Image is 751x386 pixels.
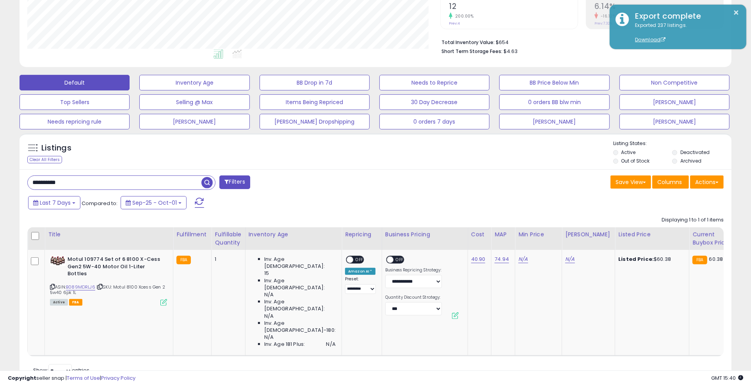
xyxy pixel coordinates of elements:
div: 1 [215,256,239,263]
label: Deactivated [680,149,710,156]
strong: Copyright [8,374,36,382]
button: Items Being Repriced [260,94,370,110]
div: Export complete [629,11,740,22]
button: Selling @ Max [139,94,249,110]
div: Business Pricing [385,230,464,239]
button: 0 orders BB blw min [499,94,609,110]
b: Listed Price: [618,255,654,263]
div: Clear All Filters [27,156,62,163]
label: Archived [680,158,701,164]
span: All listings currently available for purchase on Amazon [50,299,68,306]
span: N/A [264,334,274,341]
span: Compared to: [82,200,117,207]
b: Total Inventory Value: [441,39,495,46]
label: Business Repricing Strategy: [385,267,442,273]
button: × [733,8,740,18]
button: Needs repricing rule [20,114,130,129]
div: Title [48,230,170,239]
p: Listing States: [613,140,731,147]
a: N/A [518,255,528,263]
div: Inventory Age [249,230,338,239]
span: 15 [264,270,269,277]
div: Preset: [345,276,376,294]
h2: 12 [449,2,578,12]
li: $654 [441,37,718,46]
span: N/A [264,313,274,320]
span: Sep-25 - Oct-01 [132,199,177,207]
a: Terms of Use [67,374,100,382]
div: MAP [495,230,512,239]
label: Active [621,149,635,156]
button: Actions [690,175,724,189]
h2: 6.14% [594,2,723,12]
button: Last 7 Days [28,196,80,209]
a: Download [635,36,666,43]
button: [PERSON_NAME] [499,114,609,129]
div: [PERSON_NAME] [565,230,612,239]
label: Quantity Discount Strategy: [385,295,442,300]
button: Default [20,75,130,90]
button: [PERSON_NAME] [619,114,730,129]
a: Privacy Policy [101,374,135,382]
button: BB Price Below Min [499,75,609,90]
span: Inv. Age [DEMOGRAPHIC_DATA]-180: [264,320,336,334]
button: Needs to Reprice [379,75,489,90]
span: Inv. Age [DEMOGRAPHIC_DATA]: [264,256,336,270]
button: Filters [219,175,250,189]
small: 200.00% [452,13,474,19]
span: $4.63 [504,48,518,55]
b: Short Term Storage Fees: [441,48,502,55]
div: Min Price [518,230,559,239]
button: Save View [610,175,651,189]
a: 40.90 [471,255,486,263]
button: [PERSON_NAME] [619,94,730,110]
div: ASIN: [50,256,167,305]
div: Exported 237 listings. [629,22,740,44]
button: Inventory Age [139,75,249,90]
span: N/A [326,341,336,348]
span: OFF [353,257,366,263]
div: Fulfillable Quantity [215,230,242,247]
span: Inv. Age [DEMOGRAPHIC_DATA]: [264,298,336,312]
span: Inv. Age [DEMOGRAPHIC_DATA]: [264,277,336,291]
b: Motul 109774 Set of 6 8100 X-Cess Gen2 5W-40 Motor Oil 1-Liter Bottles [68,256,162,280]
span: N/A [264,291,274,298]
div: Repricing [345,230,379,239]
small: Prev: 4 [449,21,460,26]
div: Amazon AI * [345,268,375,275]
button: Top Sellers [20,94,130,110]
div: Displaying 1 to 1 of 1 items [662,216,724,224]
span: 60.38 [709,255,723,263]
small: -16.12% [598,13,616,19]
label: Out of Stock [621,158,650,164]
img: 51Zp6Sf5VIL._SL40_.jpg [50,256,66,266]
small: FBA [692,256,707,264]
button: Non Competitive [619,75,730,90]
span: Last 7 Days [40,199,71,207]
h5: Listings [41,143,71,154]
span: OFF [393,257,406,263]
div: Current Buybox Price [692,230,733,247]
small: Prev: 7.32% [594,21,612,26]
div: Cost [471,230,488,239]
div: Fulfillment [176,230,208,239]
button: Columns [652,175,689,189]
small: FBA [176,256,191,264]
button: [PERSON_NAME] Dropshipping [260,114,370,129]
span: Show: entries [33,367,89,374]
span: 2025-10-9 15:40 GMT [711,374,743,382]
button: Sep-25 - Oct-01 [121,196,187,209]
div: $60.38 [618,256,683,263]
div: Listed Price [618,230,686,239]
span: FBA [69,299,82,306]
a: B089MDRLJ6 [66,284,95,290]
button: 0 orders 7 days [379,114,489,129]
span: Inv. Age 181 Plus: [264,341,305,348]
div: seller snap | | [8,375,135,382]
button: 30 Day Decrease [379,94,489,110]
span: | SKU: Motul 8100 Xcess Gen 2 5w40 6pk 1L [50,284,165,296]
button: [PERSON_NAME] [139,114,249,129]
a: N/A [565,255,575,263]
a: 74.94 [495,255,509,263]
button: BB Drop in 7d [260,75,370,90]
